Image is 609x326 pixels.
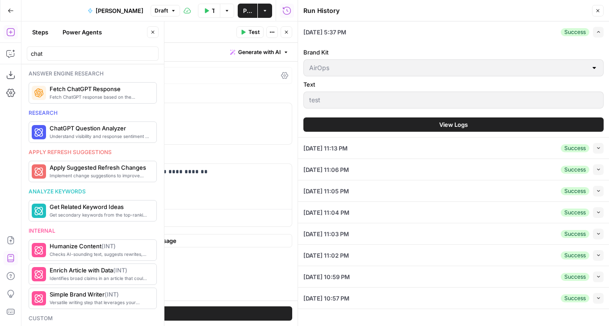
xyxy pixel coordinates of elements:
[198,4,220,18] button: Test Workflow
[303,208,349,217] span: [DATE] 11:04 PM
[50,84,149,93] span: Fetch ChatGPT Response
[50,202,149,211] span: Get Related Keyword Ideas
[82,4,149,18] button: [PERSON_NAME]
[238,48,281,56] span: Generate with AI
[303,117,604,132] button: View Logs
[227,46,292,58] button: Generate with AI
[50,93,149,100] span: Fetch ChatGPT response based on the provided prompt
[561,28,589,36] div: Success
[303,272,350,281] span: [DATE] 10:59 PM
[561,209,589,217] div: Success
[105,291,119,298] span: ( INT )
[561,144,589,152] div: Success
[303,294,349,303] span: [DATE] 10:57 PM
[303,28,346,37] span: [DATE] 5:37 PM
[29,148,157,156] div: Apply refresh suggestions
[303,187,349,196] span: [DATE] 11:05 PM
[29,188,157,196] div: Analyze keywords
[50,163,149,172] span: Apply Suggested Refresh Changes
[303,165,349,174] span: [DATE] 11:06 PM
[31,49,155,58] input: Search steps
[50,266,149,275] span: Enrich Article with Data
[113,267,127,274] span: ( INT )
[50,242,149,251] span: Humanize Content
[29,109,157,117] div: Research
[238,4,257,18] button: Publish
[236,26,264,38] button: Test
[561,273,589,281] div: Success
[439,120,468,129] span: View Logs
[96,6,143,15] span: [PERSON_NAME]
[29,70,157,78] div: Answer engine research
[50,251,149,258] span: Checks AI-sounding text, suggests rewrites, and lets user accept/reject changes
[50,275,149,282] span: Identifies broad claims in an article that could benefit from added statistics.
[155,7,168,15] span: Draft
[561,166,589,174] div: Success
[50,299,149,306] span: Versatile writing step that leverages your Brand Kit to write on-brand, well positioned copy.
[561,294,589,302] div: Success
[303,230,349,238] span: [DATE] 11:03 PM
[248,28,260,36] span: Test
[561,187,589,195] div: Success
[212,6,214,15] span: Test Workflow
[50,133,149,140] span: Understand visibility and response sentiment in ChatGPT
[303,251,349,260] span: [DATE] 11:02 PM
[50,290,149,299] span: Simple Brand Writer
[57,25,107,39] button: Power Agents
[561,230,589,238] div: Success
[243,6,252,15] span: Publish
[303,80,604,89] label: Text
[561,251,589,259] div: Success
[27,25,54,39] button: Steps
[303,48,604,57] label: Brand Kit
[50,211,149,218] span: Get secondary keywords from the top-ranking articles of a target search term
[29,314,157,322] div: Custom
[151,5,180,17] button: Draft
[303,144,348,153] span: [DATE] 11:13 PM
[29,227,157,235] div: Internal
[101,242,116,250] span: ( INT )
[309,63,587,72] input: AirOps
[50,172,149,179] span: Implement change suggestions to improve content
[50,124,149,133] span: ChatGPT Question Analyzer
